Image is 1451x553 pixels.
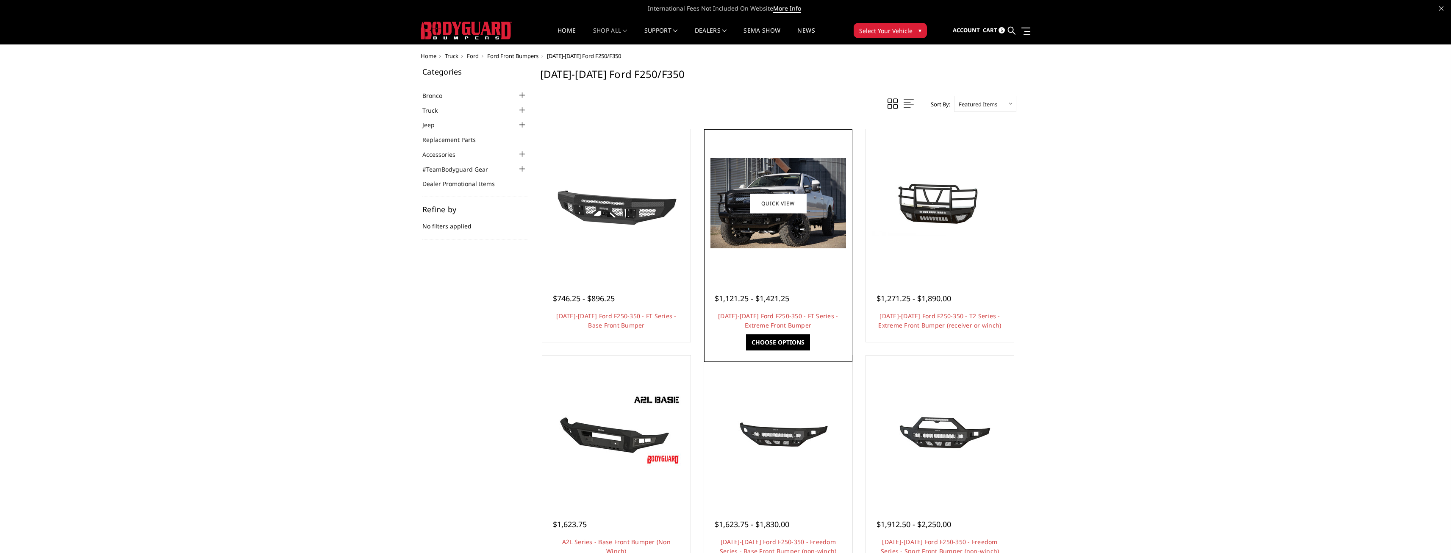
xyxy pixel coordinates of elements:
a: Ford Front Bumpers [487,52,538,60]
span: $746.25 - $896.25 [553,293,615,303]
span: 5 [999,27,1005,33]
a: Bronco [422,91,453,100]
a: Ford [467,52,479,60]
a: 2017-2022 Ford F250-350 - FT Series - Extreme Front Bumper 2017-2022 Ford F250-350 - FT Series - ... [706,131,850,275]
a: Truck [445,52,458,60]
span: $1,912.50 - $2,250.00 [877,519,951,529]
button: Select Your Vehicle [854,23,927,38]
span: Account [953,26,980,34]
a: More Info [773,4,801,13]
a: Choose Options [746,334,810,350]
a: Dealers [695,28,727,44]
a: 2017-2022 Ford F250-350 - Freedom Series - Base Front Bumper (non-winch) 2017-2022 Ford F250-350 ... [706,358,850,502]
span: Cart [983,26,997,34]
a: Support [644,28,678,44]
iframe: Chat Widget [1409,512,1451,553]
div: No filters applied [422,206,527,239]
a: 2017-2022 Ford F250-350 - FT Series - Base Front Bumper [544,131,688,275]
a: Accessories [422,150,466,159]
a: [DATE]-[DATE] Ford F250-350 - FT Series - Extreme Front Bumper [718,312,838,329]
span: Select Your Vehicle [859,26,913,35]
a: 2017-2022 Ford F250-350 - Freedom Series - Sport Front Bumper (non-winch) 2017-2022 Ford F250-350... [868,358,1012,502]
a: shop all [593,28,627,44]
span: [DATE]-[DATE] Ford F250/F350 [547,52,621,60]
img: 2017-2022 Ford F250-350 - FT Series - Base Front Bumper [549,165,684,242]
a: Quick view [750,193,807,213]
span: $1,623.75 [553,519,587,529]
a: Dealer Promotional Items [422,179,505,188]
a: #TeamBodyguard Gear [422,165,499,174]
a: SEMA Show [744,28,780,44]
a: [DATE]-[DATE] Ford F250-350 - T2 Series - Extreme Front Bumper (receiver or winch) [878,312,1001,329]
a: News [797,28,815,44]
a: Jeep [422,120,445,129]
a: Home [421,52,436,60]
img: 2017-2022 Ford F250-350 - FT Series - Extreme Front Bumper [710,158,846,248]
span: ▾ [918,26,921,35]
a: A2L Series - Base Front Bumper (Non Winch) A2L Series - Base Front Bumper (Non Winch) [544,358,688,502]
h5: Categories [422,68,527,75]
a: Replacement Parts [422,135,486,144]
label: Sort By: [926,98,950,111]
a: [DATE]-[DATE] Ford F250-350 - FT Series - Base Front Bumper [556,312,676,329]
span: $1,271.25 - $1,890.00 [877,293,951,303]
a: Account [953,19,980,42]
span: $1,121.25 - $1,421.25 [715,293,789,303]
span: $1,623.75 - $1,830.00 [715,519,789,529]
h1: [DATE]-[DATE] Ford F250/F350 [540,68,1016,87]
a: Cart 5 [983,19,1005,42]
a: 2017-2022 Ford F250-350 - T2 Series - Extreme Front Bumper (receiver or winch) 2017-2022 Ford F25... [868,131,1012,275]
img: BODYGUARD BUMPERS [421,22,512,39]
a: Truck [422,106,448,115]
a: Home [558,28,576,44]
h5: Refine by [422,206,527,213]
